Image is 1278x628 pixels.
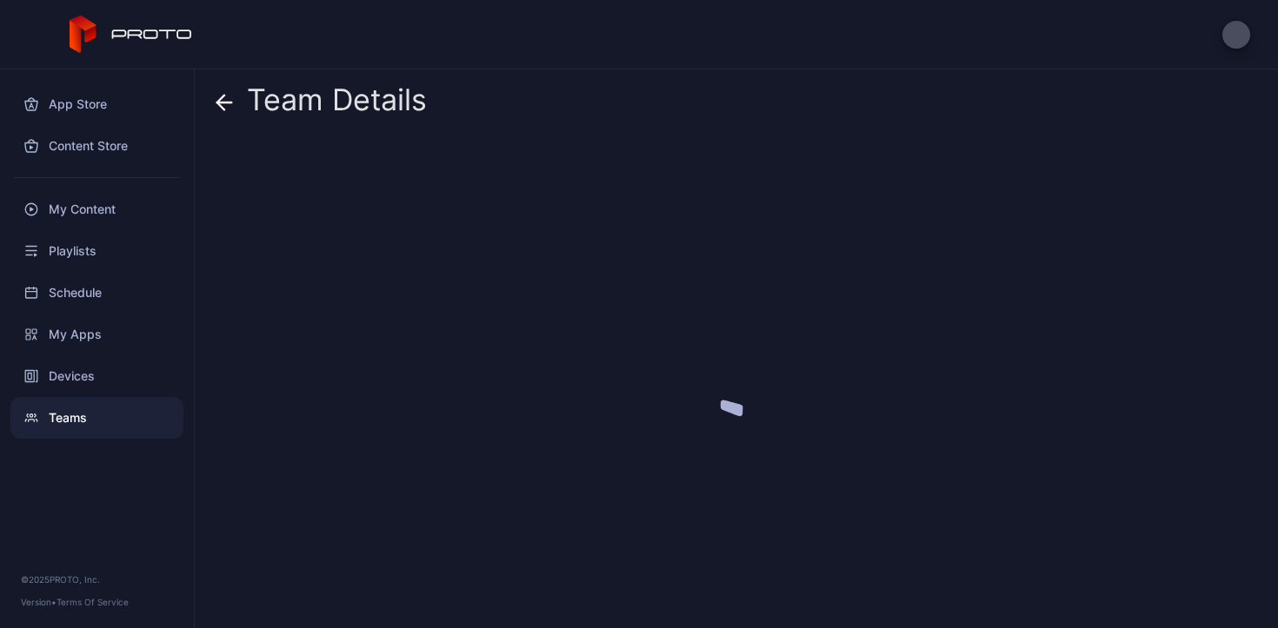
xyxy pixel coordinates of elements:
[10,397,183,439] a: Teams
[10,230,183,272] a: Playlists
[10,125,183,167] a: Content Store
[21,597,57,607] span: Version •
[21,572,173,586] div: © 2025 PROTO, Inc.
[57,597,129,607] a: Terms Of Service
[10,355,183,397] a: Devices
[10,272,183,314] a: Schedule
[216,83,427,125] div: Team Details
[10,314,183,355] a: My Apps
[10,188,183,230] a: My Content
[10,83,183,125] a: App Store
